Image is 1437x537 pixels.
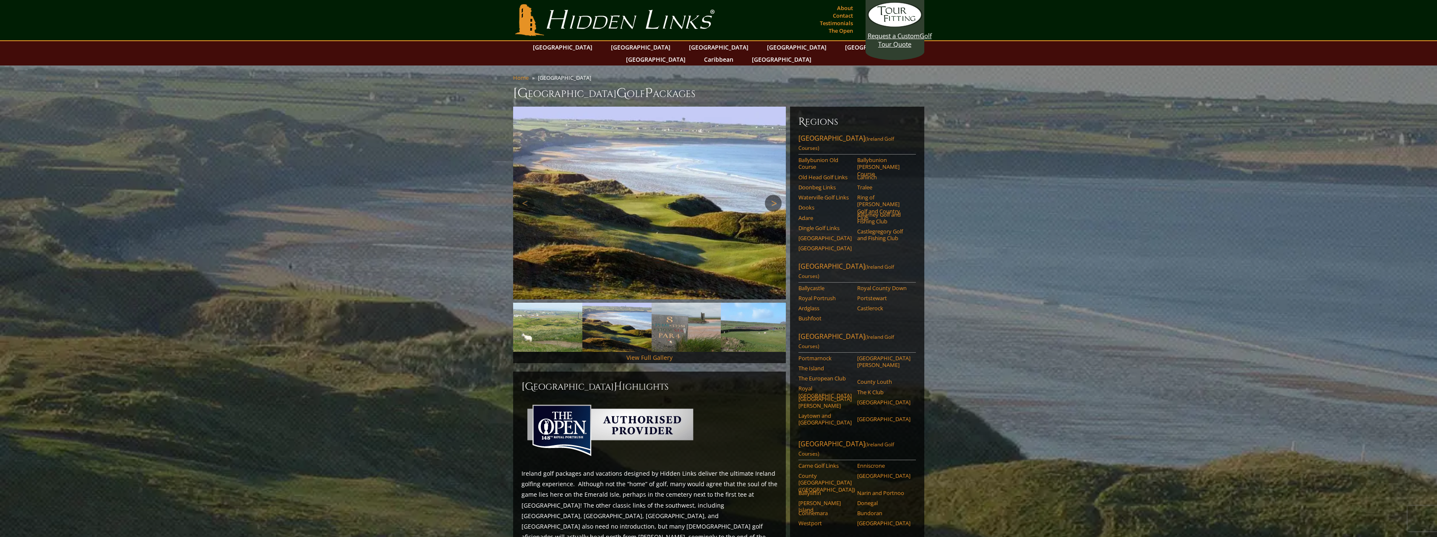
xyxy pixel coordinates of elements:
a: Killarney Golf and Fishing Club [857,211,910,225]
a: Enniscrone [857,462,910,469]
a: Royal [GEOGRAPHIC_DATA] [798,385,852,399]
a: Request a CustomGolf Tour Quote [868,2,922,48]
a: Next [765,195,782,212]
span: G [616,85,627,102]
a: Bushfoot [798,315,852,322]
a: Dooks [798,204,852,211]
a: [GEOGRAPHIC_DATA](Ireland Golf Courses) [798,439,916,460]
span: (Ireland Golf Courses) [798,135,894,152]
a: [GEOGRAPHIC_DATA] [685,41,753,53]
a: View Full Gallery [626,354,673,361]
a: Caribbean [700,53,738,65]
a: [GEOGRAPHIC_DATA] [857,399,910,406]
a: Doonbeg Links [798,184,852,191]
a: Portmarnock [798,355,852,361]
a: Contact [831,10,855,21]
a: [GEOGRAPHIC_DATA][PERSON_NAME] [798,396,852,409]
span: (Ireland Golf Courses) [798,333,894,350]
a: Castlerock [857,305,910,312]
a: Ballybunion [PERSON_NAME] Course [857,157,910,177]
a: [GEOGRAPHIC_DATA] [748,53,816,65]
a: The Island [798,365,852,372]
a: The K Club [857,389,910,396]
span: Request a Custom [868,31,920,40]
a: Dingle Golf Links [798,225,852,231]
h1: [GEOGRAPHIC_DATA] olf ackages [513,85,924,102]
a: [GEOGRAPHIC_DATA] [622,53,690,65]
a: Home [513,74,529,81]
a: Ring of [PERSON_NAME] Golf and Country Club [857,194,910,221]
a: Bundoran [857,510,910,516]
a: [GEOGRAPHIC_DATA] [857,472,910,479]
a: [GEOGRAPHIC_DATA] [798,245,852,251]
a: [GEOGRAPHIC_DATA] [607,41,675,53]
a: [GEOGRAPHIC_DATA](Ireland Golf Courses) [798,134,916,155]
a: Ardglass [798,305,852,312]
a: Waterville Golf Links [798,194,852,201]
a: Portstewart [857,295,910,301]
a: Castlegregory Golf and Fishing Club [857,228,910,242]
a: The Open [827,25,855,37]
a: Old Head Golf Links [798,174,852,181]
h2: [GEOGRAPHIC_DATA] ighlights [522,380,777,393]
a: [GEOGRAPHIC_DATA] [763,41,831,53]
a: [GEOGRAPHIC_DATA](Ireland Golf Courses) [798,262,916,283]
h6: Regions [798,115,916,128]
a: Royal Portrush [798,295,852,301]
a: [GEOGRAPHIC_DATA][PERSON_NAME] [857,355,910,369]
a: Tralee [857,184,910,191]
span: (Ireland Golf Courses) [798,441,894,457]
a: [GEOGRAPHIC_DATA] [857,520,910,527]
a: Ballycastle [798,285,852,291]
a: Previous [517,195,534,212]
a: The European Club [798,375,852,382]
a: [GEOGRAPHIC_DATA] [529,41,597,53]
a: Testimonials [818,17,855,29]
a: Connemara [798,510,852,516]
a: Adare [798,215,852,221]
a: Royal County Down [857,285,910,291]
a: [PERSON_NAME] Island [798,500,852,513]
span: H [614,380,622,393]
li: [GEOGRAPHIC_DATA] [538,74,595,81]
a: County [GEOGRAPHIC_DATA] ([GEOGRAPHIC_DATA]) [798,472,852,493]
a: [GEOGRAPHIC_DATA] [841,41,909,53]
a: Westport [798,520,852,527]
a: Carne Golf Links [798,462,852,469]
a: Ballyliffin [798,490,852,496]
span: P [645,85,653,102]
a: Narin and Portnoo [857,490,910,496]
a: [GEOGRAPHIC_DATA] [857,416,910,422]
a: Donegal [857,500,910,506]
a: [GEOGRAPHIC_DATA] [798,235,852,241]
a: Laytown and [GEOGRAPHIC_DATA] [798,412,852,426]
a: Ballybunion Old Course [798,157,852,170]
a: About [835,2,855,14]
a: [GEOGRAPHIC_DATA](Ireland Golf Courses) [798,332,916,353]
a: Lahinch [857,174,910,181]
a: County Louth [857,378,910,385]
span: (Ireland Golf Courses) [798,263,894,280]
